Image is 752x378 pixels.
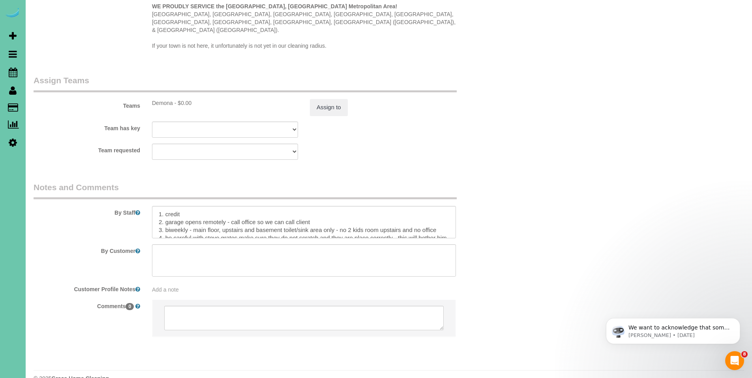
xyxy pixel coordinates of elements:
label: By Customer [28,244,146,255]
label: Team has key [28,122,146,132]
strong: WE PROUDLY SERVICE the [GEOGRAPHIC_DATA], [GEOGRAPHIC_DATA] Metropolitan Area! [152,3,397,9]
span: 0 [126,303,134,310]
p: [GEOGRAPHIC_DATA], [GEOGRAPHIC_DATA], [GEOGRAPHIC_DATA], [GEOGRAPHIC_DATA], [GEOGRAPHIC_DATA], [G... [152,2,456,50]
label: Comments [28,299,146,310]
p: Message from Ellie, sent 2d ago [34,30,136,37]
label: Teams [28,99,146,110]
iframe: Intercom live chat [725,351,744,370]
span: 8 [741,351,748,357]
label: Customer Profile Notes [28,283,146,293]
legend: Assign Teams [34,75,457,92]
button: Assign to [310,99,348,116]
iframe: Intercom notifications message [594,301,752,357]
div: 3.75 hours x $0.00/hour [152,99,298,107]
label: By Staff [28,206,146,217]
label: Team requested [28,144,146,154]
legend: Notes and Comments [34,182,457,199]
span: Add a note [152,286,179,293]
span: We want to acknowledge that some users may be experiencing lag or slower performance in our softw... [34,23,136,131]
img: Automaid Logo [5,8,21,19]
